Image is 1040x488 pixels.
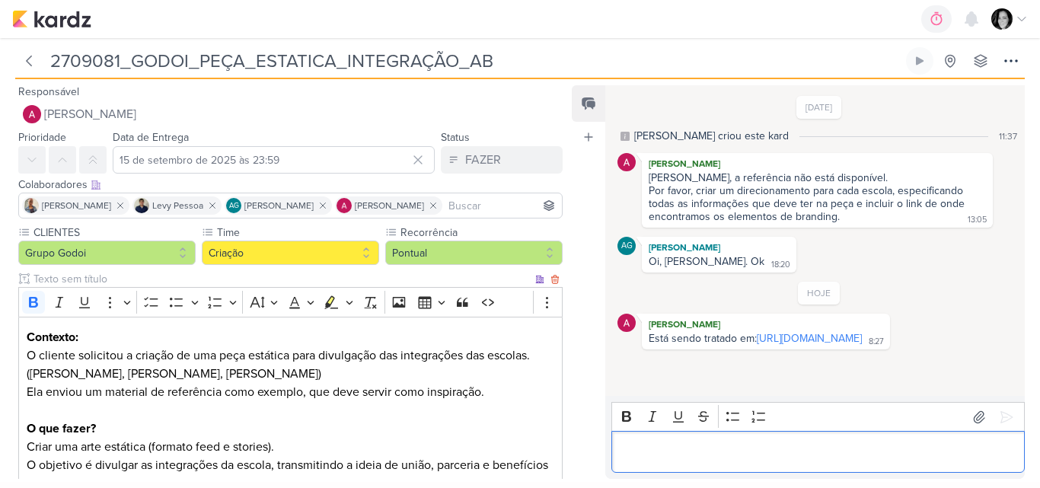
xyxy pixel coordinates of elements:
img: Alessandra Gomes [23,105,41,123]
label: Recorrência [399,225,563,241]
img: kardz.app [12,10,91,28]
span: Levy Pessoa [152,199,203,212]
label: Prioridade [18,131,66,144]
div: 11:37 [999,129,1017,143]
strong: Contexto: [27,330,78,345]
button: [PERSON_NAME] [18,100,563,128]
input: Select a date [113,146,435,174]
p: O cliente solicitou a criação de uma peça estática para divulgação das integrações das escolas. (... [27,328,555,419]
p: AG [229,203,239,210]
strong: O que fazer? [27,421,96,436]
div: Oi, [PERSON_NAME]. Ok [649,255,764,268]
span: [PERSON_NAME] [42,199,111,212]
img: Alessandra Gomes [617,314,636,332]
div: [PERSON_NAME], a referência não está disponível. [649,171,986,184]
span: [PERSON_NAME] [244,199,314,212]
div: Aline Gimenez Graciano [617,237,636,255]
img: Renata Brandão [991,8,1013,30]
div: Aline Gimenez Graciano [226,198,241,213]
div: Editor toolbar [611,402,1025,432]
input: Texto sem título [30,271,532,287]
div: Editor toolbar [18,287,563,317]
div: [PERSON_NAME] criou este kard [634,128,789,144]
label: CLIENTES [32,225,196,241]
button: FAZER [441,146,563,174]
img: Iara Santos [24,198,39,213]
label: Time [215,225,379,241]
input: Kard Sem Título [46,47,903,75]
div: Colaboradores [18,177,563,193]
span: [PERSON_NAME] [44,105,136,123]
div: [PERSON_NAME] [645,240,793,255]
label: Data de Entrega [113,131,189,144]
img: Levy Pessoa [134,198,149,213]
button: Grupo Godoi [18,241,196,265]
img: Alessandra Gomes [337,198,352,213]
label: Status [441,131,470,144]
a: [URL][DOMAIN_NAME] [757,332,862,345]
div: 18:20 [771,259,790,271]
img: Alessandra Gomes [617,153,636,171]
button: Pontual [385,241,563,265]
span: [PERSON_NAME] [355,199,424,212]
button: Criação [202,241,379,265]
div: Por favor, criar um direcionamento para cada escola, especificando todas as informações que deve ... [649,184,968,223]
input: Buscar [445,196,559,215]
div: FAZER [465,151,501,169]
div: [PERSON_NAME] [645,156,990,171]
div: Está sendo tratado em: [649,332,862,345]
p: AG [621,242,633,250]
div: Ligar relógio [914,55,926,67]
div: Editor editing area: main [611,431,1025,473]
div: 8:27 [869,336,884,348]
label: Responsável [18,85,79,98]
div: [PERSON_NAME] [645,317,887,332]
p: Criar uma arte estática (formato feed e stories). [27,438,555,456]
div: 13:05 [968,214,987,226]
